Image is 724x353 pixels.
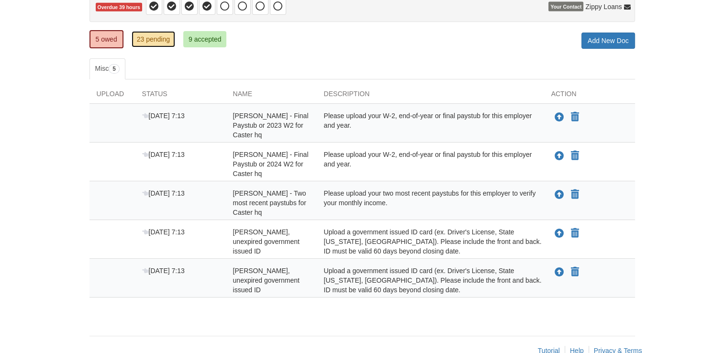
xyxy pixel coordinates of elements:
[135,89,226,103] div: Status
[132,31,175,47] a: 23 pending
[226,89,317,103] div: Name
[142,112,185,120] span: [DATE] 7:13
[183,31,227,47] a: 9 accepted
[554,150,565,162] button: Upload Raquel Lara - Final Paystub or 2024 W2 for Caster hq
[570,189,580,200] button: Declare Raquel Lara - Two most recent paystubs for Caster hq not applicable
[570,111,580,123] button: Declare Raquel Lara - Final Paystub or 2023 W2 for Caster hq not applicable
[317,188,544,217] div: Please upload your two most recent paystubs for this employer to verify your monthly income.
[142,151,185,158] span: [DATE] 7:13
[570,266,580,278] button: Declare Sally Barrera - Valid, unexpired government issued ID not applicable
[554,227,565,240] button: Upload Raquel Lara - Valid, unexpired government issued ID
[544,89,635,103] div: Action
[233,189,306,216] span: [PERSON_NAME] - Two most recent paystubs for Caster hq
[585,2,622,11] span: Zippy Loans
[317,227,544,256] div: Upload a government issued ID card (ex. Driver's License, State [US_STATE], [GEOGRAPHIC_DATA]). P...
[109,64,120,74] span: 5
[89,30,123,48] a: 5 owed
[570,228,580,239] button: Declare Raquel Lara - Valid, unexpired government issued ID not applicable
[233,228,300,255] span: [PERSON_NAME], unexpired government issued ID
[317,111,544,140] div: Please upload your W-2, end-of-year or final paystub for this employer and year.
[317,266,544,295] div: Upload a government issued ID card (ex. Driver's License, State [US_STATE], [GEOGRAPHIC_DATA]). P...
[548,2,583,11] span: Your Contact
[96,3,142,12] span: Overdue 39 hours
[570,150,580,162] button: Declare Raquel Lara - Final Paystub or 2024 W2 for Caster hq not applicable
[554,188,565,201] button: Upload Raquel Lara - Two most recent paystubs for Caster hq
[233,267,300,294] span: [PERSON_NAME], unexpired government issued ID
[317,150,544,178] div: Please upload your W-2, end-of-year or final paystub for this employer and year.
[554,266,565,278] button: Upload Sally Barrera - Valid, unexpired government issued ID
[142,228,185,236] span: [DATE] 7:13
[142,189,185,197] span: [DATE] 7:13
[89,58,125,79] a: Misc
[233,151,309,177] span: [PERSON_NAME] - Final Paystub or 2024 W2 for Caster hq
[317,89,544,103] div: Description
[89,89,135,103] div: Upload
[581,33,635,49] a: Add New Doc
[233,112,309,139] span: [PERSON_NAME] - Final Paystub or 2023 W2 for Caster hq
[554,111,565,123] button: Upload Raquel Lara - Final Paystub or 2023 W2 for Caster hq
[142,267,185,275] span: [DATE] 7:13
